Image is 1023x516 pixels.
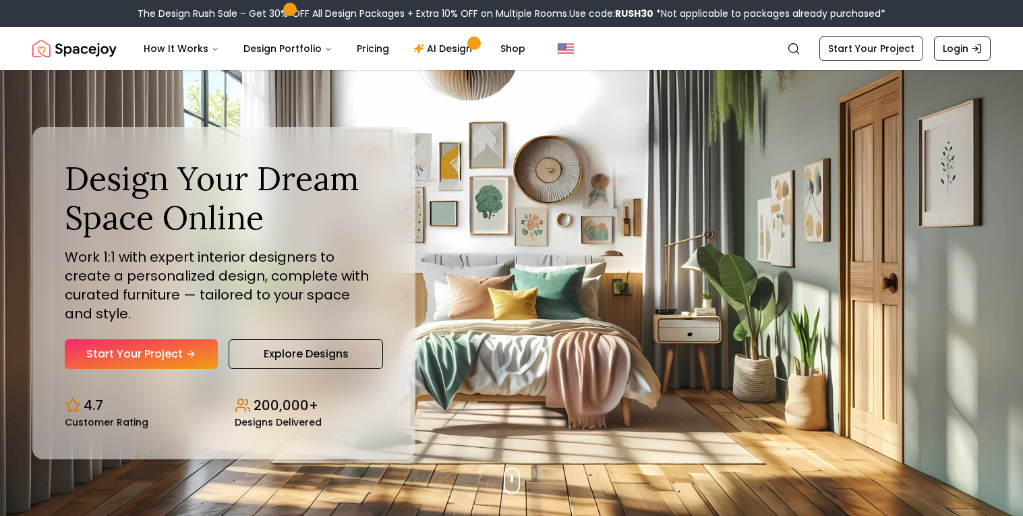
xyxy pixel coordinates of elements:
img: Spacejoy Logo [32,35,117,62]
a: Shop [490,35,536,62]
span: Use code: [569,7,653,20]
a: Login [934,36,991,61]
h1: Design Your Dream Space Online [65,159,383,237]
span: *Not applicable to packages already purchased* [653,7,885,20]
a: Explore Designs [229,339,383,369]
nav: Global [32,27,991,70]
a: Start Your Project [65,339,218,369]
a: AI Design [403,35,487,62]
a: Spacejoy [32,35,117,62]
a: Start Your Project [819,36,923,61]
p: 4.7 [84,396,103,415]
img: United States [558,40,574,57]
p: Work 1:1 with expert interior designers to create a personalized design, complete with curated fu... [65,248,383,323]
button: How It Works [133,35,230,62]
b: RUSH30 [615,7,653,20]
small: Designs Delivered [235,418,322,427]
div: Design stats [65,385,383,427]
div: The Design Rush Sale – Get 30% OFF All Design Packages + Extra 10% OFF on Multiple Rooms. [138,7,885,20]
p: 200,000+ [254,396,318,415]
nav: Main [133,35,536,62]
a: Pricing [346,35,400,62]
button: Design Portfolio [233,35,343,62]
small: Customer Rating [65,418,148,427]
